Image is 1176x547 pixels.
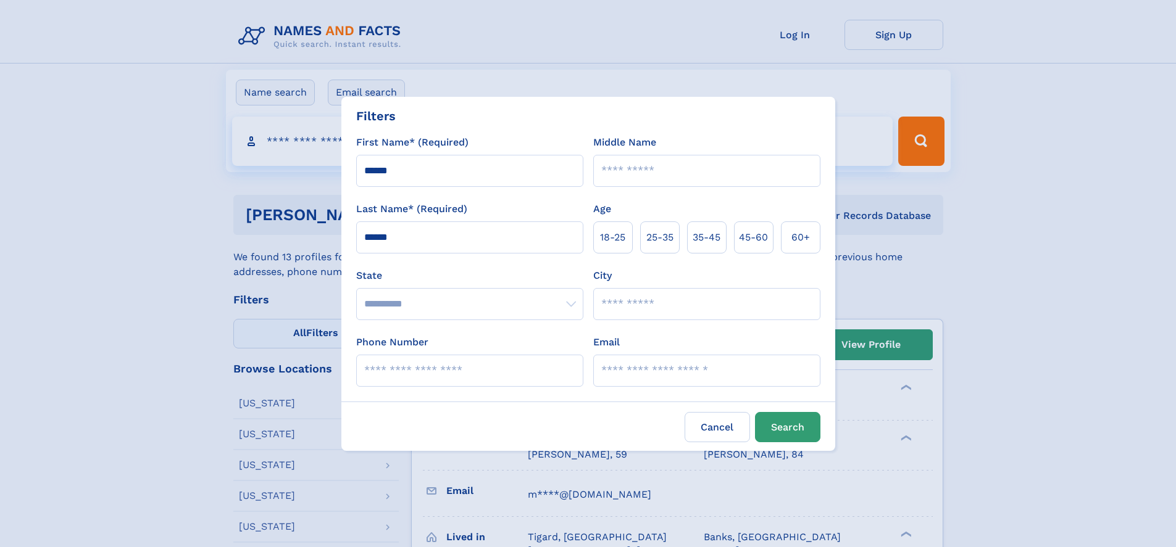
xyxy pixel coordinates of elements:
[739,230,768,245] span: 45‑60
[685,412,750,442] label: Cancel
[791,230,810,245] span: 60+
[600,230,625,245] span: 18‑25
[593,202,611,216] label: Age
[356,335,428,350] label: Phone Number
[356,268,583,283] label: State
[593,135,656,150] label: Middle Name
[646,230,673,245] span: 25‑35
[693,230,720,245] span: 35‑45
[356,202,467,216] label: Last Name* (Required)
[356,107,396,125] div: Filters
[356,135,469,150] label: First Name* (Required)
[593,335,620,350] label: Email
[593,268,612,283] label: City
[755,412,820,442] button: Search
